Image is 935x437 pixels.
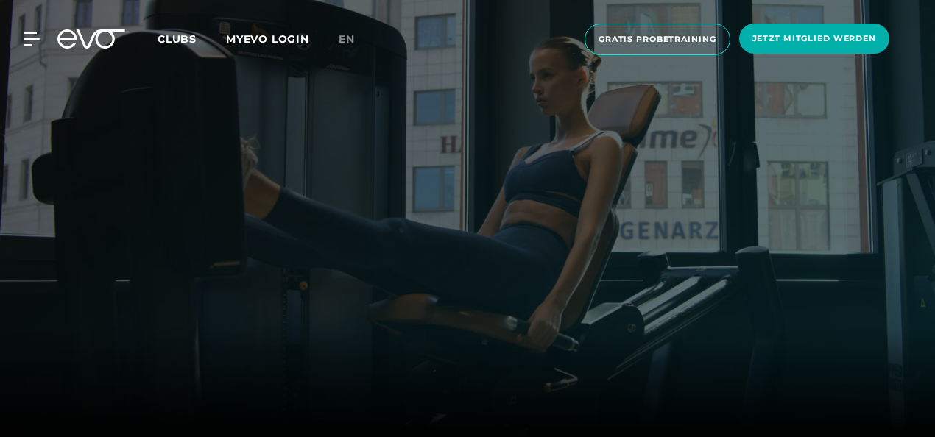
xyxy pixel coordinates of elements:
a: Jetzt Mitglied werden [735,24,894,55]
span: Clubs [158,32,197,46]
a: en [339,31,373,48]
a: Clubs [158,32,226,46]
span: Jetzt Mitglied werden [752,32,876,45]
span: Gratis Probetraining [599,33,716,46]
a: Gratis Probetraining [580,24,735,55]
a: MYEVO LOGIN [226,32,309,46]
span: en [339,32,355,46]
